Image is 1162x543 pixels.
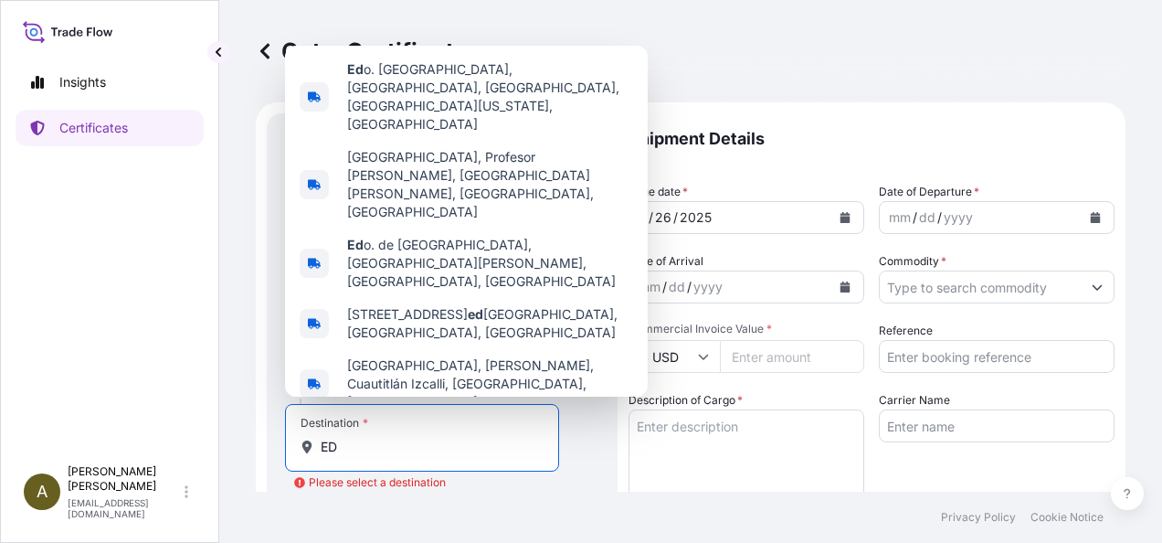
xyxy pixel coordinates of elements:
[475,42,555,60] p: Policy Details
[1081,271,1114,303] button: Show suggestions
[468,306,483,322] b: ed
[285,46,648,397] div: Show suggestions
[59,119,128,137] p: Certificates
[629,252,703,271] span: Date of Arrival
[347,148,633,221] span: [GEOGRAPHIC_DATA], Profesor [PERSON_NAME], [GEOGRAPHIC_DATA][PERSON_NAME], [GEOGRAPHIC_DATA], [GE...
[662,276,667,298] div: /
[347,60,633,133] span: o. [GEOGRAPHIC_DATA], [GEOGRAPHIC_DATA], [GEOGRAPHIC_DATA], [GEOGRAPHIC_DATA][US_STATE], [GEOGRAP...
[629,113,1114,165] p: Shipment Details
[256,37,468,66] p: Get a Certificate
[68,464,181,494] p: [PERSON_NAME] [PERSON_NAME]
[937,207,942,229] div: /
[68,497,181,519] p: [EMAIL_ADDRESS][DOMAIN_NAME]
[880,271,1081,303] input: Type to search commodity
[629,322,864,336] span: Commercial Invoice Value
[347,237,364,252] b: Ed
[879,391,950,410] label: Carrier Name
[347,236,633,291] span: o. de [GEOGRAPHIC_DATA], [GEOGRAPHIC_DATA][PERSON_NAME], [GEOGRAPHIC_DATA], [GEOGRAPHIC_DATA]
[321,438,536,456] input: Destination
[301,416,368,431] div: Destination
[678,207,713,229] div: year,
[667,276,687,298] div: day,
[720,340,864,373] input: Enter amount
[887,207,913,229] div: month,
[830,272,860,302] button: Calendar
[879,322,933,340] label: Reference
[294,474,446,492] div: Please select a destination
[879,183,979,201] span: Date of Departure
[629,183,688,201] span: Issue date
[917,207,937,229] div: day,
[59,73,106,91] p: Insights
[649,207,653,229] div: /
[653,207,673,229] div: day,
[37,483,48,501] span: A
[941,510,1016,525] p: Privacy Policy
[879,410,1114,442] input: Enter name
[830,203,860,232] button: Calendar
[1030,510,1104,525] p: Cookie Notice
[692,276,724,298] div: year,
[347,357,633,411] span: [GEOGRAPHIC_DATA], [PERSON_NAME], Cuautitlán Izcalli, [GEOGRAPHIC_DATA], [GEOGRAPHIC_DATA]
[687,276,692,298] div: /
[673,207,678,229] div: /
[637,276,662,298] div: month,
[629,391,743,410] label: Description of Cargo
[942,207,975,229] div: year,
[347,61,364,77] b: Ed
[879,252,946,271] label: Commodity
[879,340,1114,373] input: Enter booking reference
[347,305,633,342] span: [STREET_ADDRESS] [GEOGRAPHIC_DATA], [GEOGRAPHIC_DATA], [GEOGRAPHIC_DATA]
[1081,203,1110,232] button: Calendar
[913,207,917,229] div: /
